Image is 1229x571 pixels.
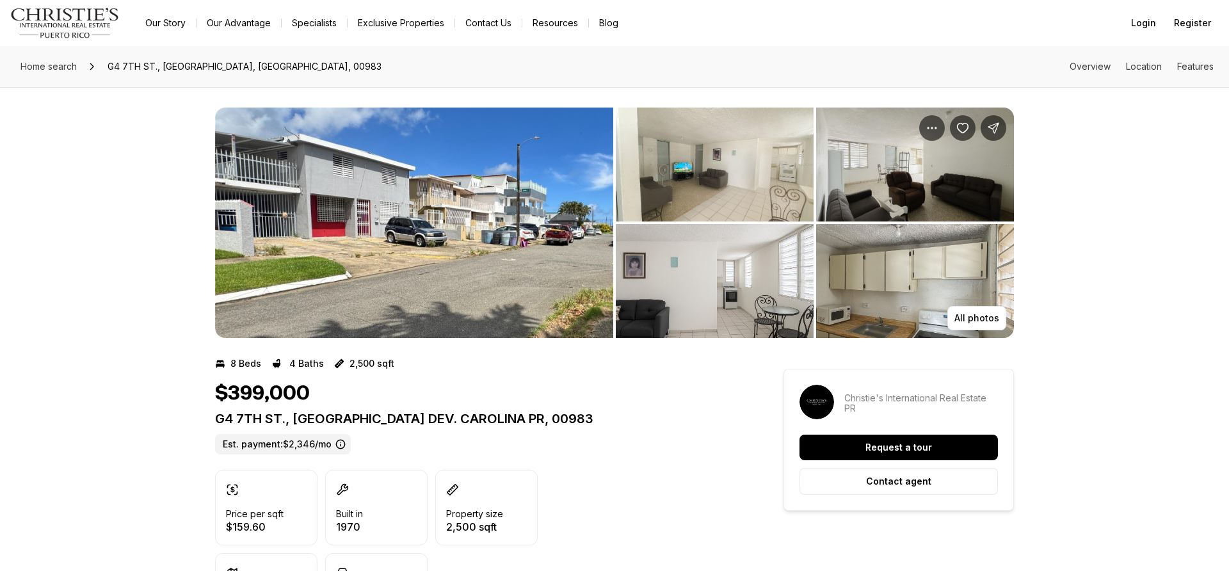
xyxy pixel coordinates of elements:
[816,108,1014,221] button: View image gallery
[865,442,932,453] p: Request a tour
[349,358,394,369] p: 2,500 sqft
[1070,61,1111,72] a: Skip to: Overview
[844,393,998,414] p: Christie's International Real Estate PR
[197,14,281,32] a: Our Advantage
[230,358,261,369] p: 8 Beds
[799,468,998,495] button: Contact agent
[950,115,976,141] button: Save Property: G4 7TH ST., CASTELLANA GARDENS DEV.
[919,115,945,141] button: Property options
[455,14,522,32] button: Contact Us
[1166,10,1219,36] button: Register
[1070,61,1214,72] nav: Page section menu
[215,411,737,426] p: G4 7TH ST., [GEOGRAPHIC_DATA] DEV. CAROLINA PR, 00983
[336,522,363,532] p: 1970
[215,434,351,454] label: Est. payment: $2,346/mo
[226,509,284,519] p: Price per sqft
[866,476,931,487] p: Contact agent
[1123,10,1164,36] button: Login
[616,108,1014,338] li: 2 of 8
[135,14,196,32] a: Our Story
[947,306,1006,330] button: All photos
[954,313,999,323] p: All photos
[616,224,814,338] button: View image gallery
[1177,61,1214,72] a: Skip to: Features
[215,382,310,406] h1: $399,000
[15,56,82,77] a: Home search
[981,115,1006,141] button: Share Property: G4 7TH ST., CASTELLANA GARDENS DEV.
[589,14,629,32] a: Blog
[20,61,77,72] span: Home search
[226,522,284,532] p: $159.60
[446,509,503,519] p: Property size
[215,108,613,338] li: 1 of 8
[282,14,347,32] a: Specialists
[336,509,363,519] p: Built in
[10,8,120,38] img: logo
[1174,18,1211,28] span: Register
[799,435,998,460] button: Request a tour
[446,522,503,532] p: 2,500 sqft
[616,108,814,221] button: View image gallery
[522,14,588,32] a: Resources
[348,14,454,32] a: Exclusive Properties
[102,56,387,77] span: G4 7TH ST., [GEOGRAPHIC_DATA], [GEOGRAPHIC_DATA], 00983
[816,224,1014,338] button: View image gallery
[1126,61,1162,72] a: Skip to: Location
[289,358,324,369] p: 4 Baths
[215,108,613,338] button: View image gallery
[215,108,1014,338] div: Listing Photos
[1131,18,1156,28] span: Login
